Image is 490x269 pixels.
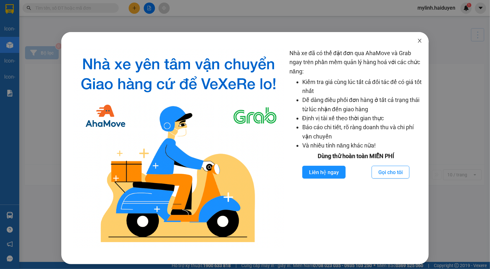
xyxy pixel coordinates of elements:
button: Gọi cho tôi [372,166,409,179]
li: Và nhiều tính năng khác nữa! [302,141,422,150]
span: Liên hệ ngay [309,168,339,176]
img: logo [73,49,284,248]
button: Liên hệ ngay [302,166,346,179]
span: close [417,38,422,43]
li: Dễ dàng điều phối đơn hàng ở tất cả trạng thái từ lúc nhận đến giao hàng [302,96,422,114]
li: Kiểm tra giá cùng lúc tất cả đối tác để có giá tốt nhất [302,78,422,96]
button: Close [411,32,429,50]
div: Nhà xe đã có thể đặt đơn qua AhaMove và Grab ngay trên phần mềm quản lý hàng hoá với các chức năng: [289,49,422,248]
li: Báo cáo chi tiết, rõ ràng doanh thu và chi phí vận chuyển [302,123,422,141]
span: Gọi cho tôi [378,168,403,176]
div: Dùng thử hoàn toàn MIỄN PHÍ [289,152,422,161]
li: Định vị tài xế theo thời gian thực [302,114,422,123]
